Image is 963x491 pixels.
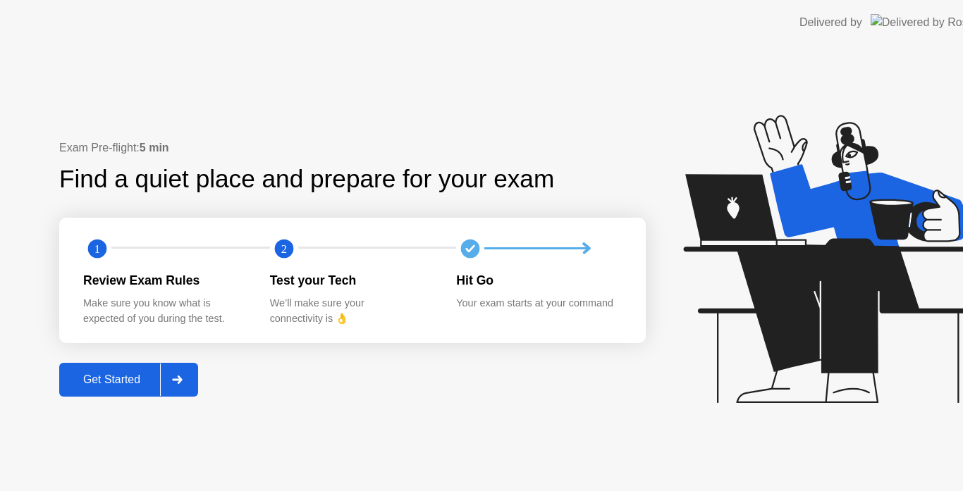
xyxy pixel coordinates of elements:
[83,296,247,326] div: Make sure you know what is expected of you during the test.
[94,242,100,255] text: 1
[59,139,646,156] div: Exam Pre-flight:
[799,14,862,31] div: Delivered by
[63,373,160,386] div: Get Started
[456,296,620,311] div: Your exam starts at your command
[140,142,169,154] b: 5 min
[59,363,198,397] button: Get Started
[270,296,434,326] div: We’ll make sure your connectivity is 👌
[281,242,287,255] text: 2
[59,161,556,198] div: Find a quiet place and prepare for your exam
[270,271,434,290] div: Test your Tech
[83,271,247,290] div: Review Exam Rules
[456,271,620,290] div: Hit Go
